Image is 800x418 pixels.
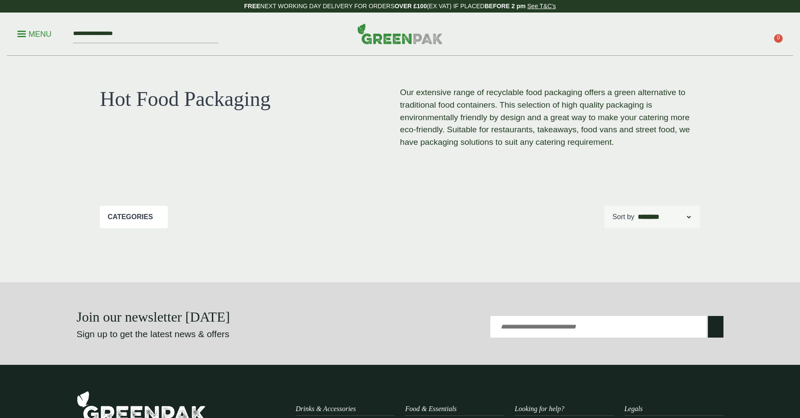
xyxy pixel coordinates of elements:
[77,327,368,341] p: Sign up to get the latest news & offers
[394,3,427,10] strong: OVER £100
[100,86,400,112] h1: Hot Food Packaging
[527,3,556,10] a: See T&C's
[77,309,230,325] strong: Join our newsletter [DATE]
[636,212,692,222] select: Shop order
[357,23,443,44] img: GreenPak Supplies
[774,34,783,43] span: 0
[17,29,51,38] a: Menu
[400,86,700,149] p: Our extensive range of recyclable food packaging offers a green alternative to traditional food c...
[17,29,51,39] p: Menu
[108,212,153,222] p: Categories
[244,3,260,10] strong: FREE
[612,212,634,222] p: Sort by
[484,3,525,10] strong: BEFORE 2 pm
